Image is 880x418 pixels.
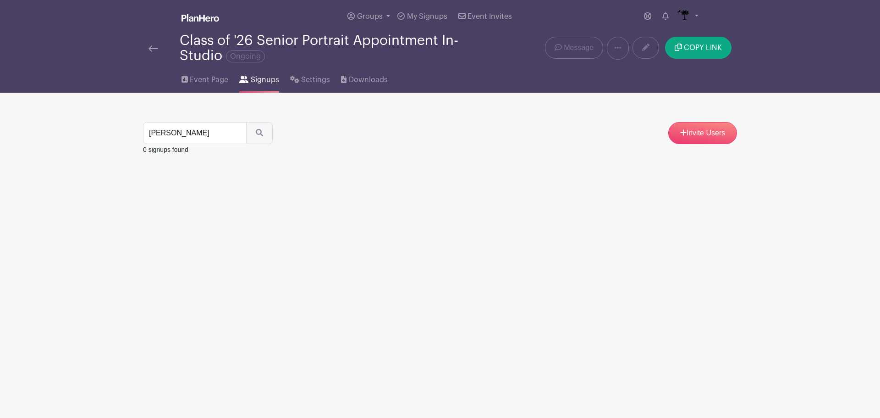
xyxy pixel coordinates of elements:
a: Signups [239,63,279,93]
img: back-arrow-29a5d9b10d5bd6ae65dc969a981735edf675c4d7a1fe02e03b50dbd4ba3cdb55.svg [148,45,158,52]
img: logo_white-6c42ec7e38ccf1d336a20a19083b03d10ae64f83f12c07503d8b9e83406b4c7d.svg [181,14,219,22]
span: Groups [357,13,383,20]
span: Message [564,42,594,53]
span: My Signups [407,13,447,20]
a: Settings [290,63,330,93]
a: Invite Users [668,122,737,144]
a: Downloads [341,63,387,93]
input: Search Signups [143,122,247,144]
a: Message [545,37,603,59]
small: 0 signups found [143,146,188,153]
a: Event Page [181,63,228,93]
span: Settings [301,74,330,85]
img: IMAGES%20logo%20transparenT%20PNG%20s.png [676,9,691,24]
span: Ongoing [226,50,265,62]
span: Event Page [190,74,228,85]
span: Event Invites [467,13,512,20]
span: Downloads [349,74,388,85]
button: COPY LINK [665,37,731,59]
span: Signups [251,74,279,85]
span: COPY LINK [684,44,722,51]
div: Class of '26 Senior Portrait Appointment In-Studio [180,33,477,63]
